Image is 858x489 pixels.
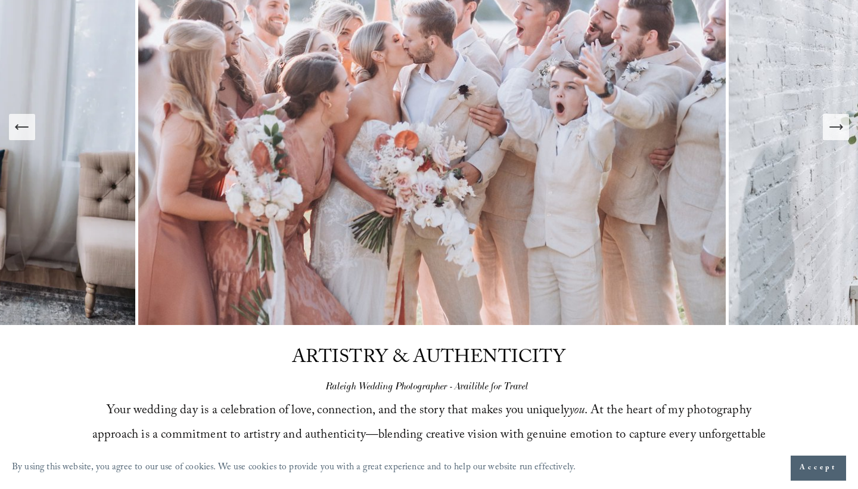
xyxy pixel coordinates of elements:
[791,456,846,481] button: Accept
[12,459,576,478] p: By using this website, you agree to our use of cookies. We use cookies to provide you with a grea...
[569,401,585,422] em: you
[92,401,769,471] span: Your wedding day is a celebration of love, connection, and the story that makes you uniquely . At...
[800,462,837,474] span: Accept
[292,343,566,375] span: ARTISTRY & AUTHENTICITY
[326,380,529,392] em: Raleigh Wedding Photographer - Availible for Travel
[9,114,35,140] button: Previous Slide
[823,114,849,140] button: Next Slide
